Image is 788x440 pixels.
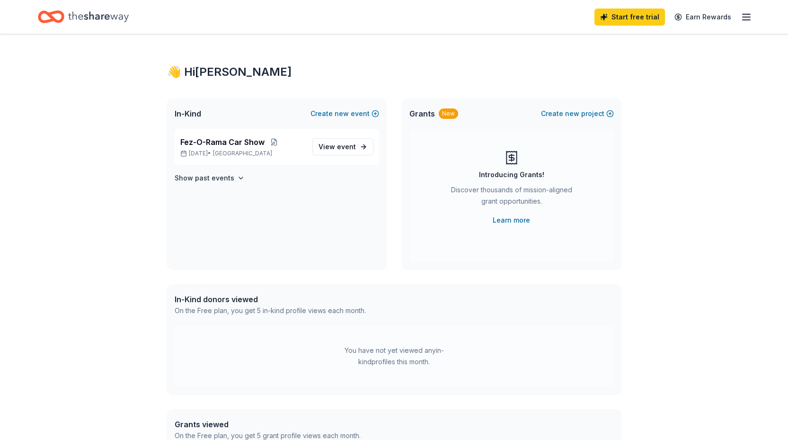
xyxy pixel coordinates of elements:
a: Home [38,6,129,28]
div: On the Free plan, you get 5 in-kind profile views each month. [175,305,366,316]
span: In-Kind [175,108,201,119]
div: Introducing Grants! [479,169,544,180]
span: event [337,143,356,151]
div: 👋 Hi [PERSON_NAME] [167,64,621,80]
div: Discover thousands of mission-aligned grant opportunities. [447,184,576,211]
span: View [319,141,356,153]
div: You have not yet viewed any in-kind profiles this month. [335,345,453,368]
a: View event [312,138,373,155]
button: Show past events [175,172,245,184]
span: Grants [409,108,435,119]
p: [DATE] • [180,150,305,157]
span: Fez-O-Rama Car Show [180,136,265,148]
a: Earn Rewards [669,9,737,26]
span: new [335,108,349,119]
span: [GEOGRAPHIC_DATA] [213,150,272,157]
a: Learn more [493,215,530,226]
h4: Show past events [175,172,234,184]
div: Grants viewed [175,419,361,430]
div: In-Kind donors viewed [175,294,366,305]
button: Createnewevent [310,108,379,119]
button: Createnewproject [541,108,614,119]
a: Start free trial [594,9,665,26]
span: new [565,108,579,119]
div: New [439,108,458,119]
